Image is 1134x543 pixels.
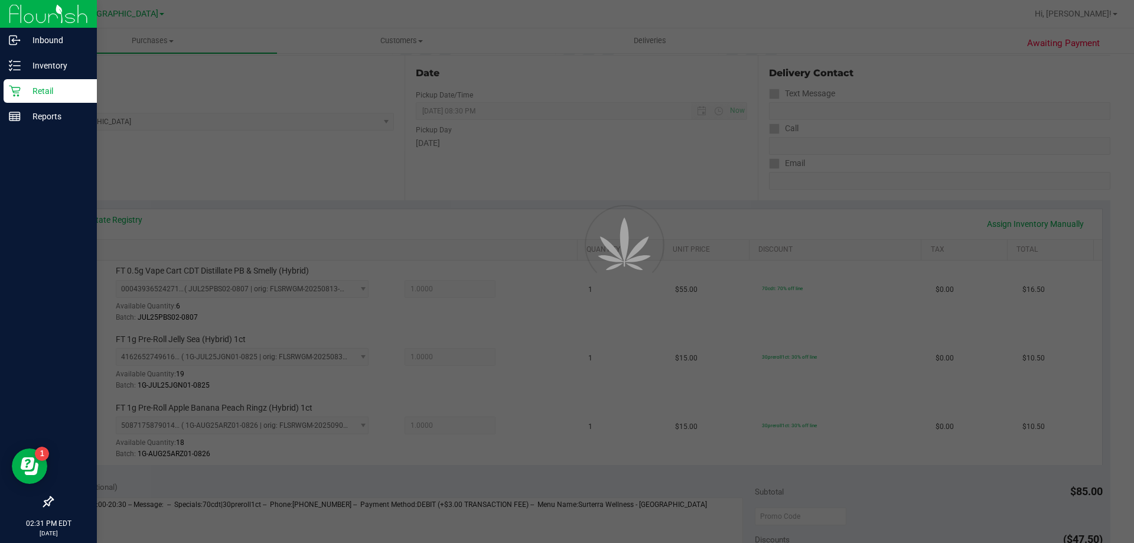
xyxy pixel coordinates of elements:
[5,529,92,538] p: [DATE]
[21,33,92,47] p: Inbound
[9,85,21,97] inline-svg: Retail
[5,518,92,529] p: 02:31 PM EDT
[9,110,21,122] inline-svg: Reports
[35,447,49,461] iframe: Resource center unread badge
[21,109,92,123] p: Reports
[21,58,92,73] p: Inventory
[21,84,92,98] p: Retail
[12,448,47,484] iframe: Resource center
[9,60,21,71] inline-svg: Inventory
[9,34,21,46] inline-svg: Inbound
